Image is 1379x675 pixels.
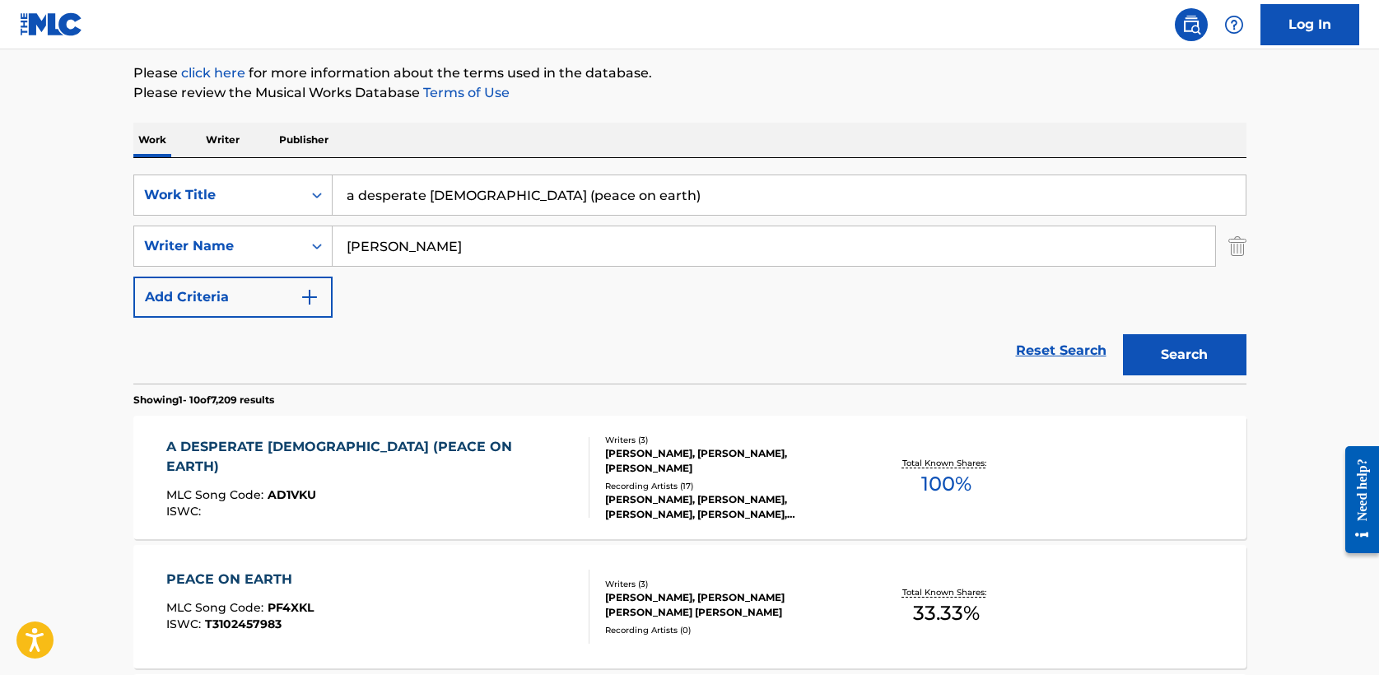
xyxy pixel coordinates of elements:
div: A DESPERATE [DEMOGRAPHIC_DATA] (PEACE ON EARTH) [166,437,575,477]
div: Writer Name [144,236,292,256]
img: help [1224,15,1244,35]
p: Total Known Shares: [902,457,990,469]
p: Please for more information about the terms used in the database. [133,63,1246,83]
span: T3102457983 [205,617,282,631]
img: MLC Logo [20,12,83,36]
span: MLC Song Code : [166,487,268,502]
div: Recording Artists ( 0 ) [605,624,854,636]
button: Add Criteria [133,277,333,318]
p: Please review the Musical Works Database [133,83,1246,103]
span: AD1VKU [268,487,316,502]
a: Public Search [1175,8,1208,41]
a: Log In [1260,4,1359,45]
form: Search Form [133,175,1246,384]
span: PF4XKL [268,600,314,615]
div: PEACE ON EARTH [166,570,314,589]
div: Help [1218,8,1251,41]
div: Writers ( 3 ) [605,434,854,446]
span: MLC Song Code : [166,600,268,615]
p: Showing 1 - 10 of 7,209 results [133,393,274,407]
a: A DESPERATE [DEMOGRAPHIC_DATA] (PEACE ON EARTH)MLC Song Code:AD1VKUISWC:Writers (3)[PERSON_NAME],... [133,416,1246,539]
div: [PERSON_NAME], [PERSON_NAME], [PERSON_NAME], [PERSON_NAME], [PERSON_NAME] [605,492,854,522]
span: ISWC : [166,617,205,631]
div: Recording Artists ( 17 ) [605,480,854,492]
iframe: Resource Center [1333,434,1379,566]
div: [PERSON_NAME], [PERSON_NAME] [PERSON_NAME] [PERSON_NAME] [605,590,854,620]
span: 33.33 % [913,598,980,628]
a: click here [181,65,245,81]
button: Search [1123,334,1246,375]
p: Writer [201,123,245,157]
img: 9d2ae6d4665cec9f34b9.svg [300,287,319,307]
div: Work Title [144,185,292,205]
a: Reset Search [1008,333,1115,369]
div: Writers ( 3 ) [605,578,854,590]
span: 100 % [921,469,971,499]
img: Delete Criterion [1228,226,1246,267]
div: [PERSON_NAME], [PERSON_NAME], [PERSON_NAME] [605,446,854,476]
a: PEACE ON EARTHMLC Song Code:PF4XKLISWC:T3102457983Writers (3)[PERSON_NAME], [PERSON_NAME] [PERSON... [133,545,1246,668]
span: ISWC : [166,504,205,519]
img: search [1181,15,1201,35]
p: Work [133,123,171,157]
a: Terms of Use [420,85,510,100]
p: Total Known Shares: [902,586,990,598]
p: Publisher [274,123,333,157]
